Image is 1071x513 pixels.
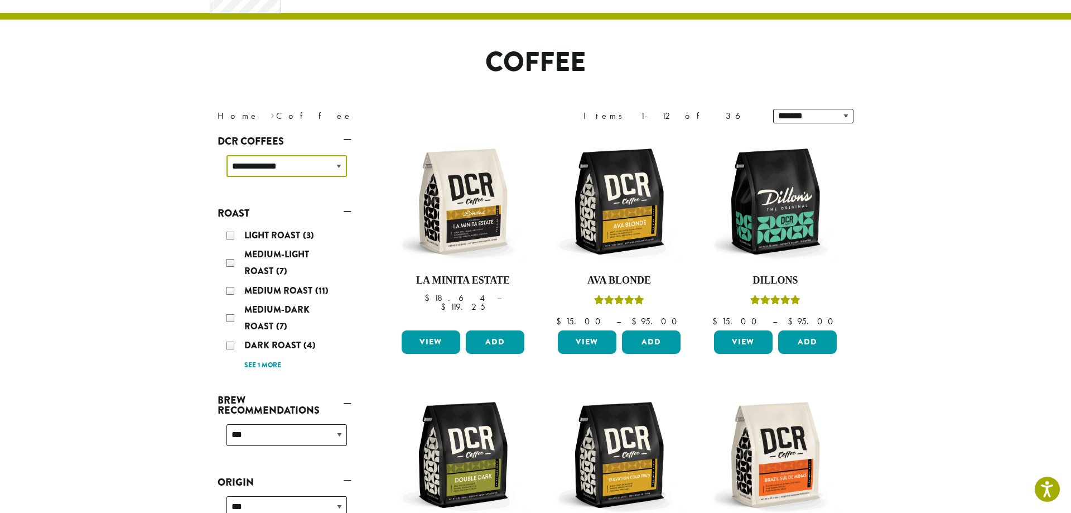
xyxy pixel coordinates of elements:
[712,315,762,327] bdi: 15.00
[303,339,316,352] span: (4)
[424,292,434,304] span: $
[594,294,644,310] div: Rated 5.00 out of 5
[218,110,259,122] a: Home
[218,132,351,151] a: DCR Coffees
[218,473,351,492] a: Origin
[711,137,840,326] a: DillonsRated 5.00 out of 5
[711,275,840,287] h4: Dillons
[244,360,281,371] a: See 1 more
[631,315,641,327] span: $
[583,109,756,123] div: Items 1-12 of 36
[218,391,351,420] a: Brew Recommendations
[750,294,800,310] div: Rated 5.00 out of 5
[555,275,683,287] h4: Ava Blonde
[497,292,501,304] span: –
[714,330,773,354] a: View
[315,284,329,297] span: (11)
[218,420,351,459] div: Brew Recommendations
[424,292,486,304] bdi: 18.64
[773,315,777,327] span: –
[711,137,840,266] img: DCR-12oz-Dillons-Stock-scaled.png
[555,137,683,326] a: Ava BlondeRated 5.00 out of 5
[622,330,681,354] button: Add
[555,137,683,266] img: DCR-12oz-Ava-Blonde-Stock-scaled.png
[399,137,527,266] img: DCR-12oz-La-Minita-Estate-Stock-scaled.png
[244,229,303,242] span: Light Roast
[466,330,524,354] button: Add
[399,275,527,287] h4: La Minita Estate
[209,46,862,79] h1: Coffee
[218,109,519,123] nav: Breadcrumb
[244,339,303,352] span: Dark Roast
[556,315,606,327] bdi: 15.00
[218,151,351,190] div: DCR Coffees
[218,204,351,223] a: Roast
[441,301,485,313] bdi: 119.25
[218,223,351,377] div: Roast
[556,315,566,327] span: $
[778,330,837,354] button: Add
[712,315,722,327] span: $
[244,303,310,333] span: Medium-Dark Roast
[788,315,838,327] bdi: 95.00
[441,301,450,313] span: $
[399,137,527,326] a: La Minita Estate
[271,106,274,123] span: ›
[616,315,621,327] span: –
[303,229,314,242] span: (3)
[788,315,797,327] span: $
[276,320,287,333] span: (7)
[244,284,315,297] span: Medium Roast
[244,248,309,277] span: Medium-Light Roast
[276,265,287,277] span: (7)
[558,330,616,354] a: View
[402,330,460,354] a: View
[631,315,682,327] bdi: 95.00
